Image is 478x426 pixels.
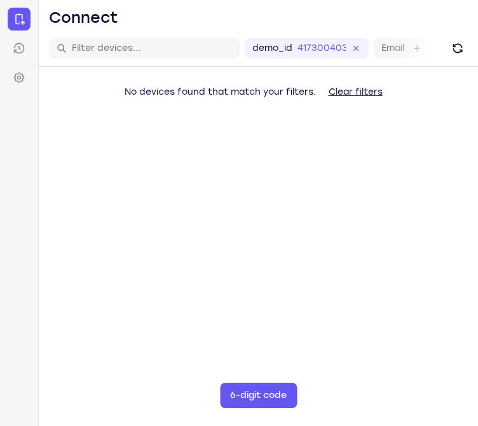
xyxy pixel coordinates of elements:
[49,8,118,28] h1: Connect
[8,66,31,89] a: Settings
[381,42,404,55] label: Email
[125,86,316,97] span: No devices found that match your filters.
[8,37,31,60] a: Sessions
[8,8,31,31] a: Connect
[318,79,393,105] button: Clear filters
[72,42,232,55] input: Filter devices...
[220,383,297,408] button: 6-digit code
[447,38,468,58] button: Refresh
[252,42,292,55] label: demo_id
